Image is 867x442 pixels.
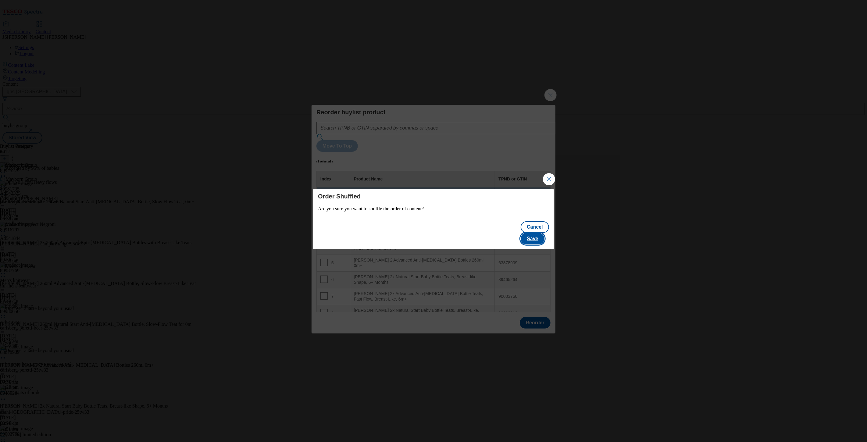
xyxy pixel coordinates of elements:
button: Close Modal [543,173,555,185]
button: Cancel [521,221,549,233]
h4: Order Shuffled [318,193,549,200]
p: Are you sure you want to shuffle the order of content? [318,206,549,212]
div: Modal [313,189,554,249]
button: Save [521,233,544,244]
